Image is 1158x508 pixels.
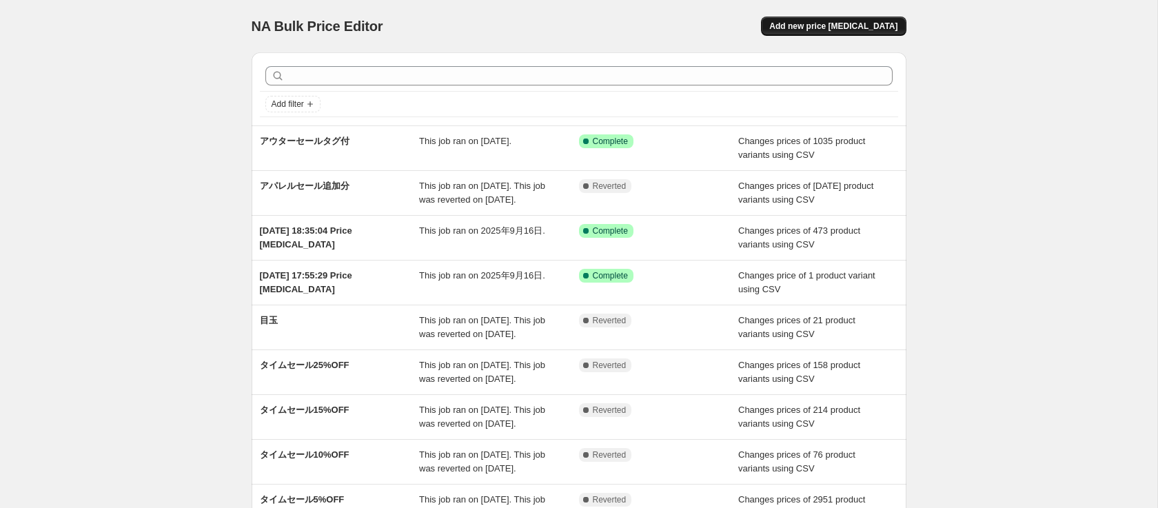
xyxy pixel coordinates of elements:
[738,360,860,384] span: Changes prices of 158 product variants using CSV
[260,225,352,250] span: [DATE] 18:35:04 Price [MEDICAL_DATA]
[260,405,349,415] span: タイムセール15%OFF
[738,225,860,250] span: Changes prices of 473 product variants using CSV
[260,494,345,505] span: タイムセール5%OFF
[593,405,627,416] span: Reverted
[769,21,897,32] span: Add new price [MEDICAL_DATA]
[260,136,349,146] span: アウターセールタグ付
[738,405,860,429] span: Changes prices of 214 product variants using CSV
[761,17,906,36] button: Add new price [MEDICAL_DATA]
[593,136,628,147] span: Complete
[419,449,545,474] span: This job ran on [DATE]. This job was reverted on [DATE].
[272,99,304,110] span: Add filter
[593,449,627,460] span: Reverted
[419,181,545,205] span: This job ran on [DATE]. This job was reverted on [DATE].
[593,181,627,192] span: Reverted
[738,181,873,205] span: Changes prices of [DATE] product variants using CSV
[738,270,875,294] span: Changes price of 1 product variant using CSV
[419,315,545,339] span: This job ran on [DATE]. This job was reverted on [DATE].
[252,19,383,34] span: NA Bulk Price Editor
[593,360,627,371] span: Reverted
[419,360,545,384] span: This job ran on [DATE]. This job was reverted on [DATE].
[260,449,349,460] span: タイムセール10%OFF
[738,449,855,474] span: Changes prices of 76 product variants using CSV
[260,270,352,294] span: [DATE] 17:55:29 Price [MEDICAL_DATA]
[260,181,349,191] span: アパレルセール追加分
[738,136,865,160] span: Changes prices of 1035 product variants using CSV
[593,225,628,236] span: Complete
[593,494,627,505] span: Reverted
[260,315,278,325] span: 目玉
[593,315,627,326] span: Reverted
[593,270,628,281] span: Complete
[260,360,349,370] span: タイムセール25%OFF
[419,405,545,429] span: This job ran on [DATE]. This job was reverted on [DATE].
[265,96,321,112] button: Add filter
[419,270,545,281] span: This job ran on 2025年9月16日.
[738,315,855,339] span: Changes prices of 21 product variants using CSV
[419,225,545,236] span: This job ran on 2025年9月16日.
[419,136,511,146] span: This job ran on [DATE].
